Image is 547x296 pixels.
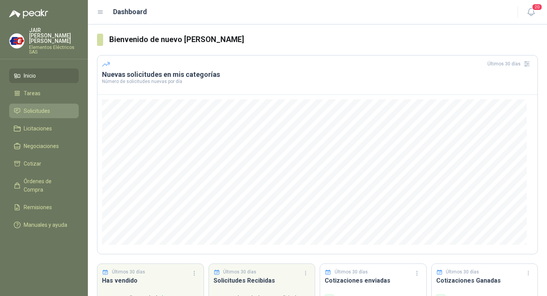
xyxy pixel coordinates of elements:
[532,3,542,11] span: 20
[24,72,36,80] span: Inicio
[436,276,533,285] h3: Cotizaciones Ganadas
[113,7,147,17] h1: Dashboard
[24,159,41,168] span: Cotizar
[446,268,479,276] p: Últimos 30 días
[9,121,79,136] a: Licitaciones
[102,79,533,84] p: Número de solicitudes nuevas por día
[24,221,67,229] span: Manuales y ayuda
[10,34,24,48] img: Company Logo
[102,276,199,285] h3: Has vendido
[9,104,79,118] a: Solicitudes
[24,177,71,194] span: Órdenes de Compra
[24,89,40,98] span: Tareas
[325,276,422,285] h3: Cotizaciones enviadas
[24,203,52,211] span: Remisiones
[112,268,145,276] p: Últimos 30 días
[214,276,311,285] h3: Solicitudes Recibidas
[109,34,538,46] h3: Bienvenido de nuevo [PERSON_NAME]
[9,139,79,153] a: Negociaciones
[9,9,48,18] img: Logo peakr
[24,142,59,150] span: Negociaciones
[487,58,533,70] div: Últimos 30 días
[29,28,79,44] p: JAIR [PERSON_NAME] [PERSON_NAME]
[24,124,52,133] span: Licitaciones
[9,156,79,171] a: Cotizar
[335,268,368,276] p: Últimos 30 días
[9,200,79,215] a: Remisiones
[24,107,50,115] span: Solicitudes
[9,68,79,83] a: Inicio
[9,218,79,232] a: Manuales y ayuda
[102,70,533,79] h3: Nuevas solicitudes en mis categorías
[29,45,79,54] p: Elementos Eléctricos SAS
[524,5,538,19] button: 20
[9,174,79,197] a: Órdenes de Compra
[223,268,256,276] p: Últimos 30 días
[9,86,79,101] a: Tareas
